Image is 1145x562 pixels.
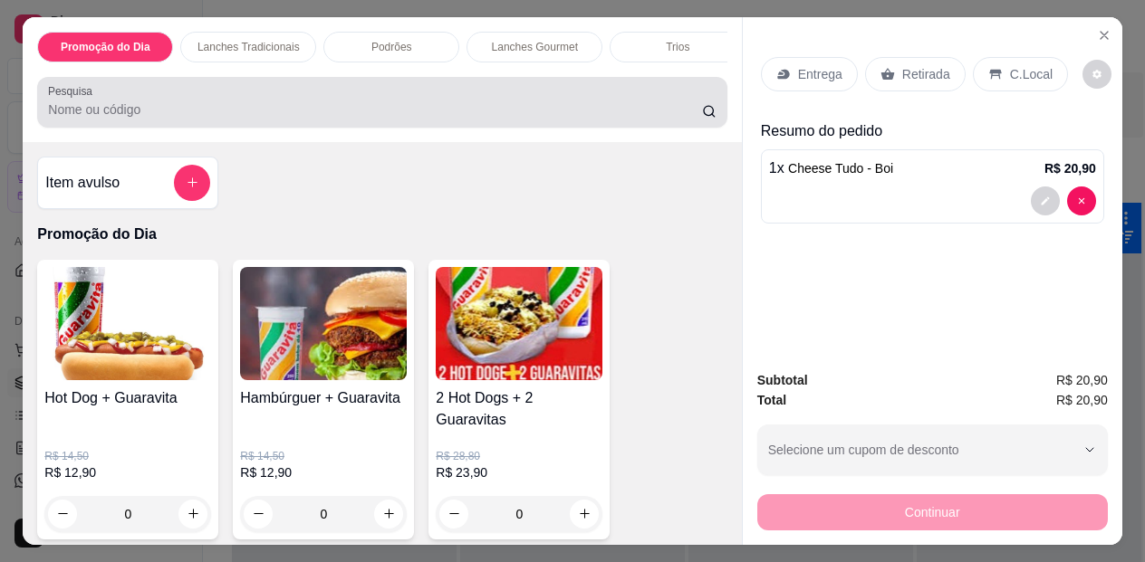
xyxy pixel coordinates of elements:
[570,500,599,529] button: increase-product-quantity
[48,500,77,529] button: decrease-product-quantity
[492,40,578,54] p: Lanches Gourmet
[666,40,689,54] p: Trios
[902,65,950,83] p: Retirada
[48,100,702,119] input: Pesquisa
[1031,186,1060,215] button: decrease-product-quantity
[1010,65,1053,83] p: C.Local
[197,40,300,54] p: Lanches Tradicionais
[757,373,808,387] strong: Subtotal
[371,40,412,54] p: Podrões
[1090,21,1119,50] button: Close
[374,500,403,529] button: increase-product-quantity
[798,65,842,83] p: Entrega
[1082,60,1111,89] button: decrease-product-quantity
[240,387,407,409] h4: Hambúrguer + Guaravita
[1067,186,1096,215] button: decrease-product-quantity
[436,463,602,481] p: R$ 23,90
[1056,390,1108,410] span: R$ 20,90
[61,40,150,54] p: Promoção do Dia
[37,224,726,245] p: Promoção do Dia
[1044,159,1096,177] p: R$ 20,90
[769,157,893,179] p: 1 x
[436,267,602,380] img: product-image
[788,161,893,176] span: Cheese Tudo - Boi
[48,83,99,99] label: Pesquisa
[178,500,207,529] button: increase-product-quantity
[240,449,407,463] p: R$ 14,50
[44,267,211,380] img: product-image
[45,172,120,194] h4: Item avulso
[240,463,407,481] p: R$ 12,90
[174,165,210,201] button: add-separate-item
[436,387,602,431] h4: 2 Hot Dogs + 2 Guaravitas
[44,387,211,409] h4: Hot Dog + Guaravita
[761,120,1104,142] p: Resumo do pedido
[244,500,273,529] button: decrease-product-quantity
[240,267,407,380] img: product-image
[1056,370,1108,390] span: R$ 20,90
[757,393,786,407] strong: Total
[439,500,468,529] button: decrease-product-quantity
[436,449,602,463] p: R$ 28,80
[44,449,211,463] p: R$ 14,50
[44,463,211,481] p: R$ 12,90
[757,424,1108,475] button: Selecione um cupom de desconto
